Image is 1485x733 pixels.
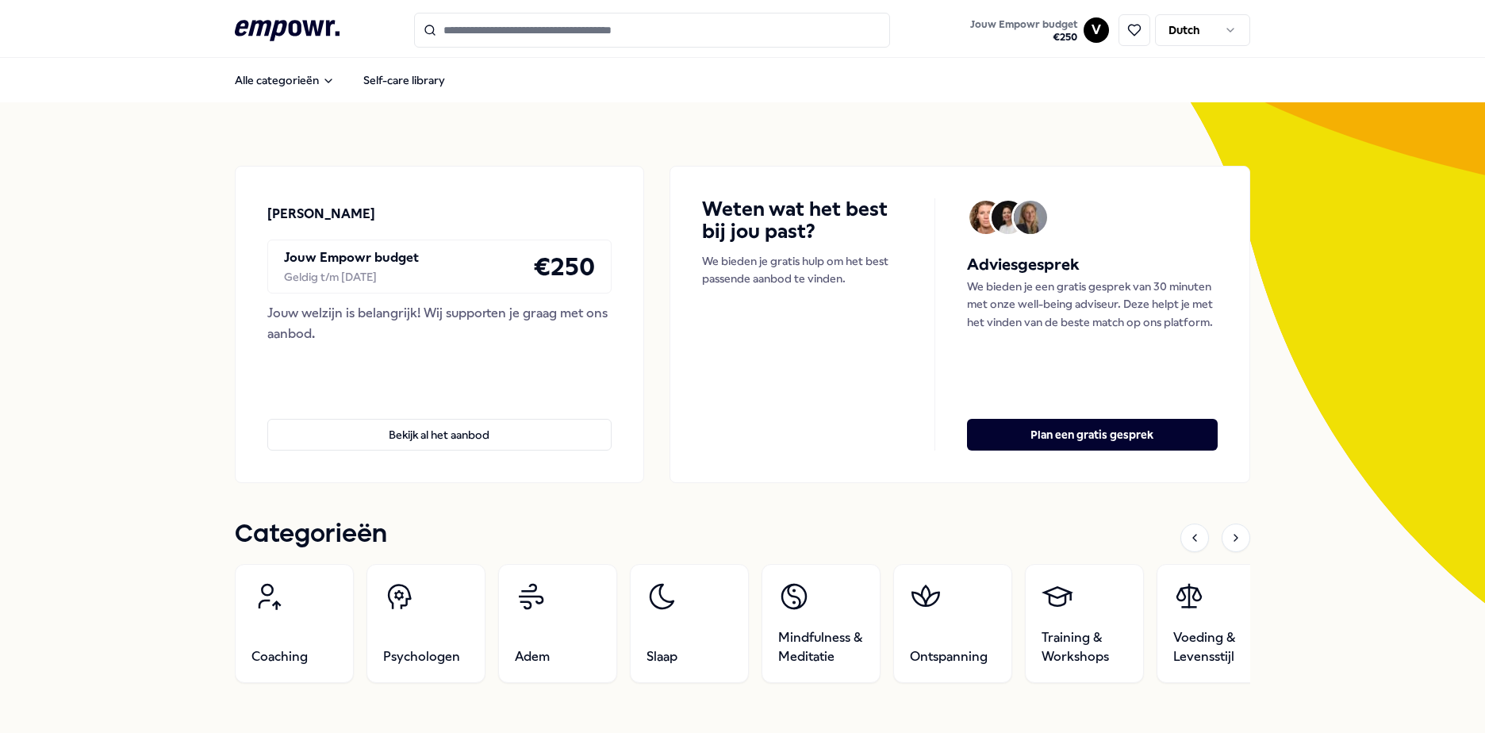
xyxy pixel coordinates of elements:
[366,564,485,683] a: Psychologen
[778,628,864,666] span: Mindfulness & Meditatie
[964,13,1084,47] a: Jouw Empowr budget€250
[1042,628,1127,666] span: Training & Workshops
[267,303,612,343] div: Jouw welzijn is belangrijk! Wij supporten je graag met ons aanbod.
[762,564,881,683] a: Mindfulness & Meditatie
[351,64,458,96] a: Self-care library
[533,247,595,286] h4: € 250
[222,64,347,96] button: Alle categorieën
[267,419,612,451] button: Bekijk al het aanbod
[383,647,460,666] span: Psychologen
[267,204,375,225] p: [PERSON_NAME]
[910,647,988,666] span: Ontspanning
[1025,564,1144,683] a: Training & Workshops
[630,564,749,683] a: Slaap
[1084,17,1109,43] button: V
[970,31,1077,44] span: € 250
[967,419,1218,451] button: Plan een gratis gesprek
[235,564,354,683] a: Coaching
[992,201,1025,234] img: Avatar
[967,15,1080,47] button: Jouw Empowr budget€250
[967,278,1218,331] p: We bieden je een gratis gesprek van 30 minuten met onze well-being adviseur. Deze helpt je met he...
[515,647,550,666] span: Adem
[414,13,890,48] input: Search for products, categories or subcategories
[498,564,617,683] a: Adem
[1173,628,1259,666] span: Voeding & Levensstijl
[647,647,677,666] span: Slaap
[702,252,903,288] p: We bieden je gratis hulp om het best passende aanbod te vinden.
[267,393,612,451] a: Bekijk al het aanbod
[284,248,419,268] p: Jouw Empowr budget
[222,64,458,96] nav: Main
[251,647,308,666] span: Coaching
[1014,201,1047,234] img: Avatar
[967,252,1218,278] h5: Adviesgesprek
[970,18,1077,31] span: Jouw Empowr budget
[1157,564,1276,683] a: Voeding & Levensstijl
[284,268,419,286] div: Geldig t/m [DATE]
[702,198,903,243] h4: Weten wat het best bij jou past?
[893,564,1012,683] a: Ontspanning
[235,515,387,555] h1: Categorieën
[969,201,1003,234] img: Avatar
